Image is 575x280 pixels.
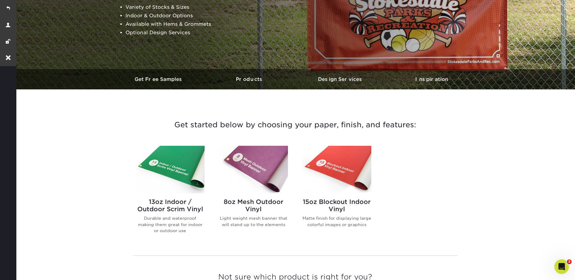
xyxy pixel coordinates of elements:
a: 13oz Indoor / Outdoor Scrim Vinyl Banners 13oz Indoor / Outdoor Scrim Vinyl Durable and waterproo... [136,146,205,243]
p: Durable and waterproof making them great for indoor or outdoor use [136,215,205,234]
a: Design Services [295,69,386,89]
h3: Inspiration [386,76,477,82]
li: Indoor & Outdoor Options [125,12,272,20]
a: Get Free Samples [113,69,204,89]
img: 13oz Indoor / Outdoor Scrim Vinyl Banners [136,146,205,193]
iframe: Intercom live chat [554,259,569,274]
p: Light weight mesh banner that will stand up to the elements [219,215,288,228]
li: Available with Hems & Grommets [125,20,272,28]
h2: 15oz Blockout Indoor Vinyl [303,198,371,213]
img: 8oz Mesh Outdoor Vinyl Banners [219,146,288,193]
a: 15oz Blockout Indoor Vinyl Banners 15oz Blockout Indoor Vinyl Matte finish for displaying large c... [303,146,371,243]
h2: 13oz Indoor / Outdoor Scrim Vinyl [136,198,205,213]
p: Matte finish for displaying large colorful images or graphics [303,215,371,228]
h3: Products [204,76,295,82]
a: 8oz Mesh Outdoor Vinyl Banners 8oz Mesh Outdoor Vinyl Light weight mesh banner that will stand up... [219,146,288,243]
a: Inspiration [386,69,477,89]
li: Optional Design Services [125,28,272,37]
h3: Get started below by choosing your paper, finish, and features: [118,111,473,138]
h3: Design Services [295,76,386,82]
img: 15oz Blockout Indoor Vinyl Banners [303,146,371,193]
a: Products [204,69,295,89]
iframe: Google Customer Reviews [2,262,52,278]
span: 3 [567,259,572,264]
h3: Get Free Samples [113,76,204,82]
h2: 8oz Mesh Outdoor Vinyl [219,198,288,213]
li: Variety of Stocks & Sizes [125,3,272,12]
